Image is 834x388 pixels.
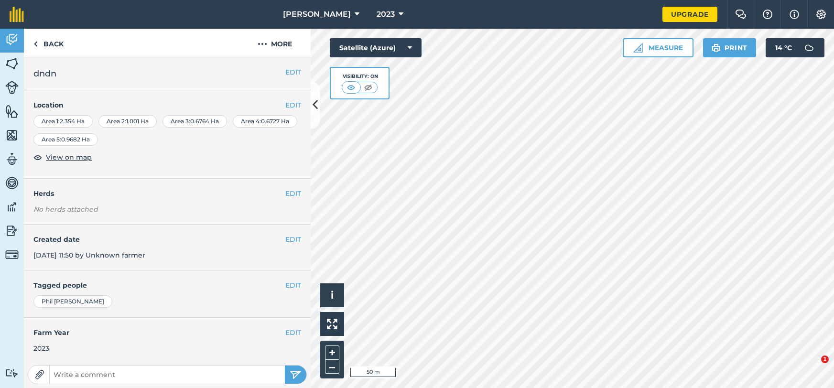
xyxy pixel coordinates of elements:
img: svg+xml;base64,PHN2ZyB4bWxucz0iaHR0cDovL3d3dy53My5vcmcvMjAwMC9zdmciIHdpZHRoPSI1MCIgaGVpZ2h0PSI0MC... [362,83,374,92]
img: Two speech bubbles overlapping with the left bubble in the forefront [735,10,747,19]
img: svg+xml;base64,PHN2ZyB4bWxucz0iaHR0cDovL3d3dy53My5vcmcvMjAwMC9zdmciIHdpZHRoPSI1NiIgaGVpZ2h0PSI2MC... [5,56,19,71]
a: Upgrade [662,7,717,22]
button: EDIT [285,100,301,110]
img: svg+xml;base64,PD94bWwgdmVyc2lvbj0iMS4wIiBlbmNvZGluZz0idXRmLTgiPz4KPCEtLSBHZW5lcmF0b3I6IEFkb2JlIE... [5,200,19,214]
button: Print [703,38,757,57]
img: Paperclip icon [35,370,44,379]
div: 2023 [33,343,301,354]
button: – [325,360,339,374]
button: EDIT [285,67,301,77]
img: svg+xml;base64,PD94bWwgdmVyc2lvbj0iMS4wIiBlbmNvZGluZz0idXRmLTgiPz4KPCEtLSBHZW5lcmF0b3I6IEFkb2JlIE... [5,32,19,47]
img: A cog icon [815,10,827,19]
button: 14 °C [766,38,824,57]
img: A question mark icon [762,10,773,19]
img: Ruler icon [633,43,643,53]
div: [DATE] 11:50 by Unknown farmer [24,225,311,270]
img: svg+xml;base64,PHN2ZyB4bWxucz0iaHR0cDovL3d3dy53My5vcmcvMjAwMC9zdmciIHdpZHRoPSIyNSIgaGVpZ2h0PSIyNC... [290,369,302,380]
img: svg+xml;base64,PD94bWwgdmVyc2lvbj0iMS4wIiBlbmNvZGluZz0idXRmLTgiPz4KPCEtLSBHZW5lcmF0b3I6IEFkb2JlIE... [5,152,19,166]
img: svg+xml;base64,PD94bWwgdmVyc2lvbj0iMS4wIiBlbmNvZGluZz0idXRmLTgiPz4KPCEtLSBHZW5lcmF0b3I6IEFkb2JlIE... [5,81,19,94]
img: svg+xml;base64,PHN2ZyB4bWxucz0iaHR0cDovL3d3dy53My5vcmcvMjAwMC9zdmciIHdpZHRoPSI1NiIgaGVpZ2h0PSI2MC... [5,104,19,119]
button: EDIT [285,327,301,338]
button: i [320,283,344,307]
button: EDIT [285,234,301,245]
button: View on map [33,151,92,163]
a: Back [24,29,73,57]
button: Satellite (Azure) [330,38,422,57]
div: Area 3 : 0.6764 Ha [162,115,227,128]
img: svg+xml;base64,PHN2ZyB4bWxucz0iaHR0cDovL3d3dy53My5vcmcvMjAwMC9zdmciIHdpZHRoPSIyMCIgaGVpZ2h0PSIyNC... [258,38,267,50]
div: Visibility: On [342,73,378,80]
img: Four arrows, one pointing top left, one top right, one bottom right and the last bottom left [327,319,337,329]
h4: Herds [33,188,311,199]
img: svg+xml;base64,PD94bWwgdmVyc2lvbj0iMS4wIiBlbmNvZGluZz0idXRmLTgiPz4KPCEtLSBHZW5lcmF0b3I6IEFkb2JlIE... [5,248,19,261]
button: + [325,345,339,360]
span: i [331,289,334,301]
img: svg+xml;base64,PHN2ZyB4bWxucz0iaHR0cDovL3d3dy53My5vcmcvMjAwMC9zdmciIHdpZHRoPSIxOSIgaGVpZ2h0PSIyNC... [712,42,721,54]
iframe: Intercom live chat [802,356,824,378]
span: [PERSON_NAME] [283,9,351,20]
span: 2023 [377,9,395,20]
img: svg+xml;base64,PD94bWwgdmVyc2lvbj0iMS4wIiBlbmNvZGluZz0idXRmLTgiPz4KPCEtLSBHZW5lcmF0b3I6IEFkb2JlIE... [800,38,819,57]
img: svg+xml;base64,PHN2ZyB4bWxucz0iaHR0cDovL3d3dy53My5vcmcvMjAwMC9zdmciIHdpZHRoPSI1MCIgaGVpZ2h0PSI0MC... [345,83,357,92]
button: More [239,29,311,57]
h4: Created date [33,234,301,245]
img: svg+xml;base64,PD94bWwgdmVyc2lvbj0iMS4wIiBlbmNvZGluZz0idXRmLTgiPz4KPCEtLSBHZW5lcmF0b3I6IEFkb2JlIE... [5,176,19,190]
span: 14 ° C [775,38,792,57]
div: Phil [PERSON_NAME] [33,295,112,308]
span: 1 [821,356,829,363]
em: No herds attached [33,204,311,215]
div: Area 1 : 2.354 Ha [33,115,93,128]
button: EDIT [285,280,301,291]
img: svg+xml;base64,PHN2ZyB4bWxucz0iaHR0cDovL3d3dy53My5vcmcvMjAwMC9zdmciIHdpZHRoPSIxNyIgaGVpZ2h0PSIxNy... [790,9,799,20]
img: fieldmargin Logo [10,7,24,22]
h4: Farm Year [33,327,301,338]
div: Area 5 : 0.9682 Ha [33,133,98,146]
button: EDIT [285,188,301,199]
img: svg+xml;base64,PD94bWwgdmVyc2lvbj0iMS4wIiBlbmNvZGluZz0idXRmLTgiPz4KPCEtLSBHZW5lcmF0b3I6IEFkb2JlIE... [5,224,19,238]
h4: Location [33,100,301,110]
img: svg+xml;base64,PD94bWwgdmVyc2lvbj0iMS4wIiBlbmNvZGluZz0idXRmLTgiPz4KPCEtLSBHZW5lcmF0b3I6IEFkb2JlIE... [5,368,19,377]
img: svg+xml;base64,PHN2ZyB4bWxucz0iaHR0cDovL3d3dy53My5vcmcvMjAwMC9zdmciIHdpZHRoPSI5IiBoZWlnaHQ9IjI0Ii... [33,38,38,50]
button: Measure [623,38,693,57]
h2: dndn [33,67,301,80]
span: View on map [46,152,92,162]
h4: Tagged people [33,280,301,291]
img: svg+xml;base64,PHN2ZyB4bWxucz0iaHR0cDovL3d3dy53My5vcmcvMjAwMC9zdmciIHdpZHRoPSIxOCIgaGVpZ2h0PSIyNC... [33,151,42,163]
div: Area 4 : 0.6727 Ha [233,115,297,128]
img: svg+xml;base64,PHN2ZyB4bWxucz0iaHR0cDovL3d3dy53My5vcmcvMjAwMC9zdmciIHdpZHRoPSI1NiIgaGVpZ2h0PSI2MC... [5,128,19,142]
input: Write a comment [50,368,285,381]
div: Area 2 : 1.001 Ha [98,115,157,128]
